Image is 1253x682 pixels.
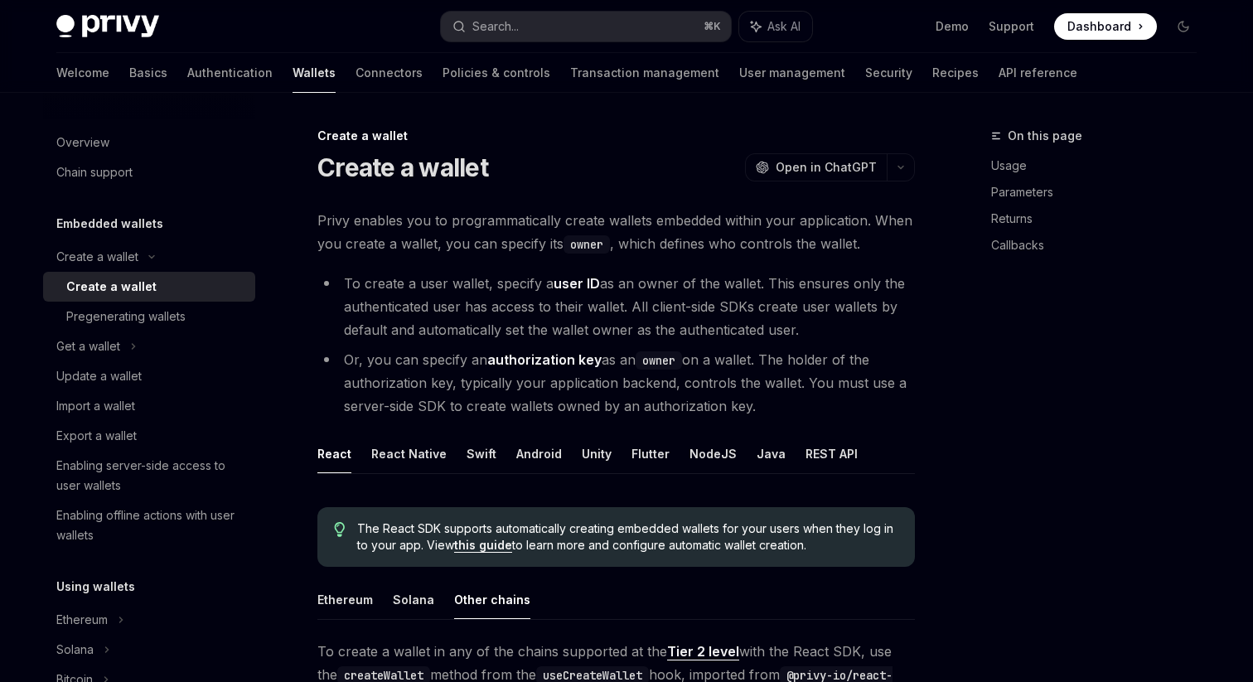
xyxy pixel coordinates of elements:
[371,434,447,473] button: React Native
[317,348,915,418] li: Or, you can specify an as an on a wallet. The holder of the authorization key, typically your app...
[129,53,167,93] a: Basics
[443,53,550,93] a: Policies & controls
[757,434,786,473] button: Java
[43,451,255,501] a: Enabling server-side access to user wallets
[689,434,737,473] button: NodeJS
[999,53,1077,93] a: API reference
[487,351,602,368] strong: authorization key
[991,206,1210,232] a: Returns
[56,396,135,416] div: Import a wallet
[56,247,138,267] div: Create a wallet
[454,580,530,619] button: Other chains
[991,179,1210,206] a: Parameters
[56,577,135,597] h5: Using wallets
[776,159,877,176] span: Open in ChatGPT
[56,640,94,660] div: Solana
[56,15,159,38] img: dark logo
[187,53,273,93] a: Authentication
[936,18,969,35] a: Demo
[66,277,157,297] div: Create a wallet
[631,434,670,473] button: Flutter
[317,209,915,255] span: Privy enables you to programmatically create wallets embedded within your application. When you c...
[66,307,186,326] div: Pregenerating wallets
[767,18,801,35] span: Ask AI
[317,128,915,144] div: Create a wallet
[43,361,255,391] a: Update a wallet
[357,520,898,554] span: The React SDK supports automatically creating embedded wallets for your users when they log in to...
[582,434,612,473] button: Unity
[554,275,600,292] strong: user ID
[317,434,351,473] button: React
[865,53,912,93] a: Security
[516,434,562,473] button: Android
[989,18,1034,35] a: Support
[317,152,488,182] h1: Create a wallet
[56,456,245,496] div: Enabling server-side access to user wallets
[56,336,120,356] div: Get a wallet
[317,272,915,341] li: To create a user wallet, specify a as an owner of the wallet. This ensures only the authenticated...
[356,53,423,93] a: Connectors
[1170,13,1197,40] button: Toggle dark mode
[739,12,812,41] button: Ask AI
[454,538,512,553] a: this guide
[56,133,109,152] div: Overview
[43,157,255,187] a: Chain support
[56,214,163,234] h5: Embedded wallets
[317,580,373,619] button: Ethereum
[441,12,731,41] button: Search...⌘K
[56,426,137,446] div: Export a wallet
[56,53,109,93] a: Welcome
[43,272,255,302] a: Create a wallet
[43,501,255,550] a: Enabling offline actions with user wallets
[334,522,346,537] svg: Tip
[56,610,108,630] div: Ethereum
[393,580,434,619] button: Solana
[293,53,336,93] a: Wallets
[56,162,133,182] div: Chain support
[56,505,245,545] div: Enabling offline actions with user wallets
[43,128,255,157] a: Overview
[991,232,1210,259] a: Callbacks
[56,366,142,386] div: Update a wallet
[1054,13,1157,40] a: Dashboard
[570,53,719,93] a: Transaction management
[636,351,682,370] code: owner
[805,434,858,473] button: REST API
[472,17,519,36] div: Search...
[991,152,1210,179] a: Usage
[467,434,496,473] button: Swift
[667,643,739,660] a: Tier 2 level
[43,391,255,421] a: Import a wallet
[564,235,610,254] code: owner
[745,153,887,181] button: Open in ChatGPT
[1008,126,1082,146] span: On this page
[739,53,845,93] a: User management
[1067,18,1131,35] span: Dashboard
[43,302,255,331] a: Pregenerating wallets
[932,53,979,93] a: Recipes
[43,421,255,451] a: Export a wallet
[704,20,721,33] span: ⌘ K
